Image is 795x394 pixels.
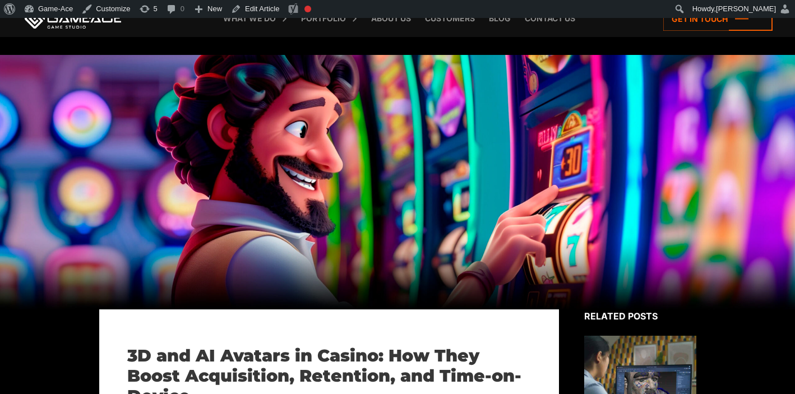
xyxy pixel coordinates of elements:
div: Focus keyphrase not set [304,6,311,12]
span: [PERSON_NAME] [716,4,776,13]
div: Related posts [584,309,696,323]
a: Get in touch [663,7,773,31]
